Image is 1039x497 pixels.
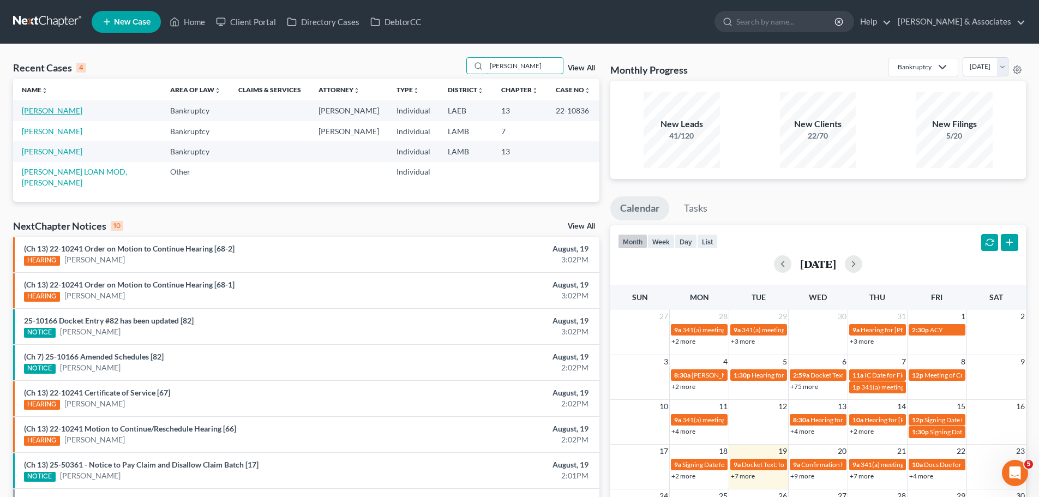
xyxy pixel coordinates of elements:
span: 341(a) meeting for [PERSON_NAME] & [PERSON_NAME] [682,326,845,334]
a: Directory Cases [281,12,365,32]
td: 13 [493,100,547,121]
i: unfold_more [41,87,48,94]
div: HEARING [24,256,60,266]
a: View All [568,223,595,230]
span: 6 [841,355,848,368]
span: 16 [1015,400,1026,413]
a: (Ch 7) 25-10166 Amended Schedules [82] [24,352,164,361]
span: 341(a) meeting for [PERSON_NAME] [742,326,847,334]
a: +2 more [671,472,695,480]
a: [PERSON_NAME] [64,398,125,409]
span: 9a [674,326,681,334]
span: 14 [896,400,907,413]
a: [PERSON_NAME] [64,254,125,265]
span: 28 [718,310,729,323]
span: Sun [632,292,648,302]
a: Area of Lawunfold_more [170,86,221,94]
a: +9 more [790,472,814,480]
span: 5 [1024,460,1033,469]
span: 2:59a [793,371,809,379]
div: 2:02PM [407,362,588,373]
span: Confirmation hearing for Dually [PERSON_NAME] & [PERSON_NAME] [801,460,1002,469]
div: HEARING [24,436,60,446]
span: 1 [960,310,966,323]
div: August, 19 [407,315,588,326]
button: list [697,234,718,249]
div: New Filings [916,118,993,130]
button: month [618,234,647,249]
div: NextChapter Notices [13,219,123,232]
td: LAEB [439,100,493,121]
a: (Ch 13) 22-10241 Order on Motion to Continue Hearing [68-1] [24,280,235,289]
i: unfold_more [584,87,591,94]
a: +7 more [731,472,755,480]
a: Client Portal [211,12,281,32]
div: 2:02PM [407,398,588,409]
td: 7 [493,121,547,141]
div: New Leads [644,118,720,130]
i: unfold_more [532,87,538,94]
span: 9a [793,460,800,469]
span: ACY [930,326,942,334]
a: Typeunfold_more [397,86,419,94]
div: 4 [76,63,86,73]
span: 8:30a [793,416,809,424]
span: Hearing for [PERSON_NAME] [864,416,950,424]
span: 8:30a [674,371,690,379]
span: 20 [837,445,848,458]
span: IC Date for Fields, Wanketa [864,371,941,379]
span: Wed [809,292,827,302]
a: [PERSON_NAME] [22,147,82,156]
td: [PERSON_NAME] [310,121,388,141]
a: Calendar [610,196,669,220]
td: Other [161,162,230,193]
a: Chapterunfold_more [501,86,538,94]
a: (Ch 13) 22-10241 Order on Motion to Continue Hearing [68-2] [24,244,235,253]
span: 9a [734,460,741,469]
span: 21 [896,445,907,458]
a: Tasks [674,196,717,220]
div: HEARING [24,400,60,410]
a: +2 more [671,337,695,345]
span: 4 [722,355,729,368]
div: August, 19 [407,279,588,290]
button: week [647,234,675,249]
span: 9a [674,416,681,424]
span: 8 [960,355,966,368]
span: 341(a) meeting for [PERSON_NAME] [861,460,966,469]
span: 1:30p [912,428,929,436]
a: [PERSON_NAME] [22,127,82,136]
span: 10 [658,400,669,413]
a: Districtunfold_more [448,86,484,94]
th: Claims & Services [230,79,310,100]
a: (Ch 13) 25-50361 - Notice to Pay Claim and Disallow Claim Batch [17] [24,460,259,469]
td: Bankruptcy [161,121,230,141]
div: August, 19 [407,243,588,254]
div: 2:01PM [407,470,588,481]
span: 23 [1015,445,1026,458]
a: +2 more [671,382,695,391]
span: 15 [956,400,966,413]
td: LAMB [439,141,493,161]
span: Thu [869,292,885,302]
span: 5 [782,355,788,368]
div: August, 19 [407,459,588,470]
i: unfold_more [353,87,360,94]
span: 12p [912,371,923,379]
div: Bankruptcy [898,62,932,71]
span: 17 [658,445,669,458]
a: (Ch 13) 22-10241 Motion to Continue/Reschedule Hearing [66] [24,424,236,433]
span: 29 [777,310,788,323]
span: 1:30p [734,371,750,379]
span: 1p [852,383,860,391]
iframe: Intercom live chat [1002,460,1028,486]
div: New Clients [780,118,856,130]
div: 3:02PM [407,326,588,337]
td: [PERSON_NAME] [310,100,388,121]
span: 7 [900,355,907,368]
h2: [DATE] [800,258,836,270]
a: [PERSON_NAME] [60,362,121,373]
td: Bankruptcy [161,141,230,161]
div: 5/20 [916,130,993,141]
a: DebtorCC [365,12,427,32]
